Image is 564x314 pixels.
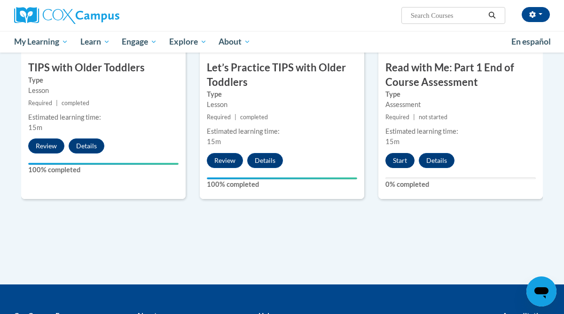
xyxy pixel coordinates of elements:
span: Engage [122,36,157,47]
span: Required [28,100,52,107]
button: Account Settings [522,7,550,22]
button: Details [419,153,454,168]
div: Lesson [28,85,179,96]
span: completed [62,100,89,107]
span: Required [207,114,231,121]
div: Estimated learning time: [385,126,536,137]
label: Type [28,75,179,85]
button: Search [485,10,499,21]
a: Engage [116,31,163,53]
span: 15m [28,123,42,131]
h3: Let’s Practice TIPS with Older Toddlers [200,61,364,90]
label: Type [207,89,357,100]
img: Cox Campus [14,7,119,24]
a: Explore [163,31,213,53]
span: Required [385,114,409,121]
label: 0% completed [385,179,536,190]
iframe: Button to launch messaging window [526,276,556,306]
button: Details [69,138,104,153]
div: Your progress [28,163,179,165]
span: | [56,100,58,107]
span: not started [419,114,447,121]
span: 15m [207,138,221,146]
a: Learn [74,31,116,53]
div: Lesson [207,100,357,110]
button: Review [28,138,64,153]
span: Learn [80,36,110,47]
button: Details [247,153,283,168]
span: Explore [169,36,207,47]
span: | [413,114,415,121]
div: Your progress [207,177,357,179]
label: 100% completed [207,179,357,190]
div: Estimated learning time: [28,112,179,123]
span: completed [240,114,268,121]
a: En español [505,32,557,52]
span: My Learning [14,36,68,47]
label: Type [385,89,536,100]
h3: TIPS with Older Toddlers [21,61,186,75]
a: About [213,31,257,53]
span: | [235,114,236,121]
a: My Learning [8,31,74,53]
span: En español [511,37,551,46]
h3: Read with Me: Part 1 End of Course Assessment [378,61,543,90]
span: About [219,36,251,47]
div: Assessment [385,100,536,110]
button: Start [385,153,415,168]
div: Main menu [7,31,557,53]
a: Cox Campus [14,7,183,24]
input: Search Courses [410,10,485,21]
span: 15m [385,138,399,146]
button: Review [207,153,243,168]
div: Estimated learning time: [207,126,357,137]
label: 100% completed [28,165,179,175]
